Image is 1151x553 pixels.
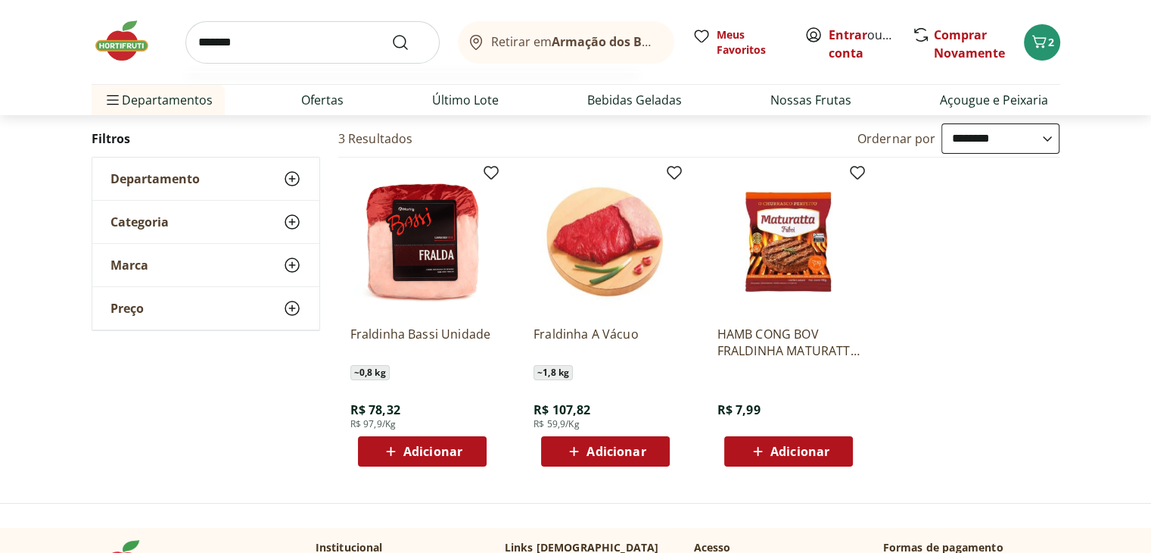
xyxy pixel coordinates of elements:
img: Fraldinha A Vácuo [534,170,677,314]
span: Departamentos [104,82,213,118]
a: Criar conta [829,27,912,61]
a: Açougue e Peixaria [940,91,1048,109]
input: search [185,21,440,64]
a: Fraldinha Bassi Unidade [350,326,494,359]
span: Categoria [110,214,169,230]
a: Ofertas [301,91,344,109]
span: Retirar em [491,35,658,48]
span: ~ 0,8 kg [350,365,390,380]
span: Preço [110,301,144,316]
span: Adicionar [770,445,829,458]
button: Adicionar [541,436,670,467]
h2: 3 Resultados [338,130,413,147]
span: R$ 59,9/Kg [534,418,580,430]
span: Departamento [110,171,200,186]
button: Carrinho [1024,24,1060,61]
span: 2 [1048,35,1054,49]
span: ~ 1,8 kg [534,365,573,380]
a: Entrar [829,27,867,43]
span: ou [829,26,896,62]
img: HAMB CONG BOV FRALDINHA MATURATTA 180G [717,170,860,314]
a: Meus Favoritos [692,27,786,58]
span: R$ 107,82 [534,401,590,418]
span: Adicionar [403,445,462,458]
span: Adicionar [586,445,645,458]
img: Fraldinha Bassi Unidade [350,170,494,314]
button: Marca [92,244,319,286]
span: R$ 78,32 [350,401,400,418]
button: Menu [104,82,122,118]
button: Retirar emArmação dos Búzios/RJ [458,21,674,64]
a: Último Lote [432,91,499,109]
a: Nossas Frutas [770,91,851,109]
a: HAMB CONG BOV FRALDINHA MATURATTA 180G [717,326,860,359]
button: Preço [92,287,319,330]
button: Adicionar [724,436,853,467]
span: Marca [110,258,148,273]
a: Fraldinha A Vácuo [534,326,677,359]
label: Ordernar por [857,130,936,147]
span: Meus Favoritos [717,27,786,58]
button: Adicionar [358,436,487,467]
img: Hortifruti [92,18,167,64]
b: Armação dos Búzios/RJ [552,33,691,50]
button: Categoria [92,201,319,243]
h2: Filtros [92,123,320,154]
span: R$ 97,9/Kg [350,418,397,430]
a: Bebidas Geladas [587,91,682,109]
button: Submit Search [391,33,428,52]
span: R$ 7,99 [717,401,760,418]
a: Comprar Novamente [934,27,1005,61]
button: Departamento [92,158,319,200]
